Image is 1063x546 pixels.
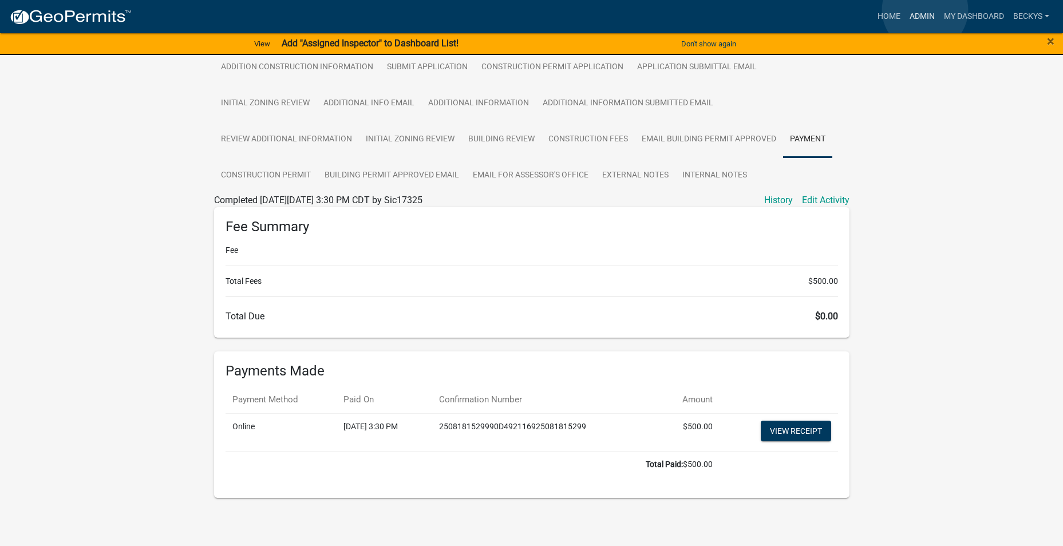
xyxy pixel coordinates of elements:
strong: Add "Assigned Inspector" to Dashboard List! [282,38,459,49]
td: [DATE] 3:30 PM [337,413,432,451]
td: $500.00 [658,413,720,451]
a: Email for Assessor's Office [466,157,595,194]
a: Construction Permit Application [475,49,630,86]
h6: Payments Made [226,363,838,379]
a: Initial Zoning Review [214,85,317,122]
th: Amount [658,386,720,413]
a: beckys [1009,6,1054,27]
button: Don't show again [677,34,741,53]
a: My Dashboard [939,6,1009,27]
a: Additional Info Email [317,85,421,122]
a: Review Additional Information [214,121,359,158]
th: Confirmation Number [432,386,658,413]
th: Payment Method [226,386,337,413]
a: Initial Zoning Review [359,121,461,158]
b: Total Paid: [646,460,683,469]
a: Building Permit Approved Email [318,157,466,194]
a: Additional Information Submitted Email [536,85,720,122]
td: 2508181529990D492116925081815299 [432,413,658,451]
a: Construction Permit [214,157,318,194]
a: Edit Activity [802,193,849,207]
a: Internal Notes [675,157,754,194]
a: Application Submittal Email [630,49,764,86]
span: $500.00 [808,275,838,287]
h6: Total Due [226,311,838,322]
span: $0.00 [815,311,838,322]
td: Online [226,413,337,451]
h6: Fee Summary [226,219,838,235]
li: Total Fees [226,275,838,287]
a: Building Review [461,121,542,158]
a: Submit Application [380,49,475,86]
a: Payment [783,121,832,158]
a: External Notes [595,157,675,194]
a: Additional Information [421,85,536,122]
span: × [1047,33,1054,49]
a: History [764,193,793,207]
td: $500.00 [226,451,720,477]
button: Close [1047,34,1054,48]
a: Email Building Permit Approved [635,121,783,158]
li: Fee [226,244,838,256]
a: View receipt [761,421,831,441]
th: Paid On [337,386,432,413]
a: Home [873,6,905,27]
a: View [250,34,275,53]
a: Construction Fees [542,121,635,158]
a: Admin [905,6,939,27]
a: Addition Construction Information [214,49,380,86]
span: Completed [DATE][DATE] 3:30 PM CDT by Sic17325 [214,195,422,205]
